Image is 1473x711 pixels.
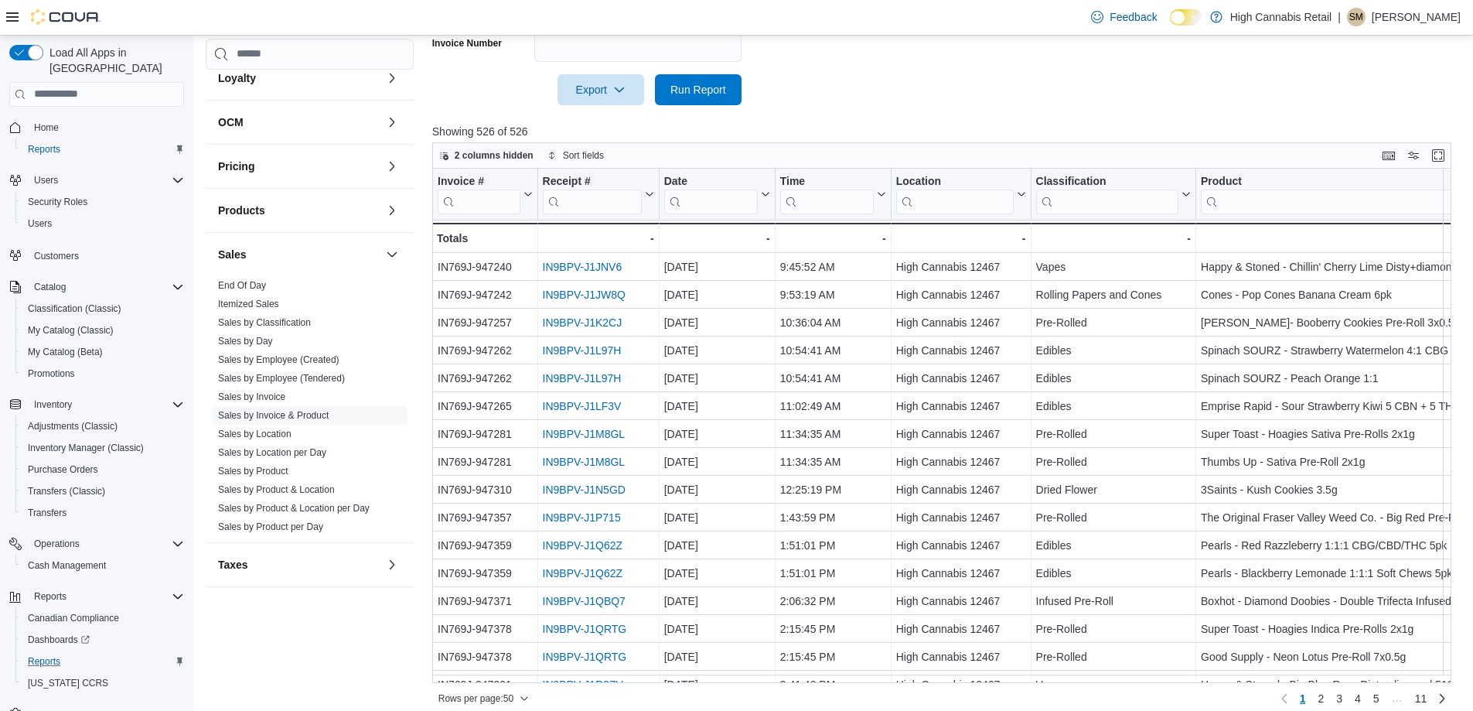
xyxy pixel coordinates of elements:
a: IN9BPV-J1JW8Q [542,289,625,301]
a: Transfers [22,504,73,522]
span: Sales by Product [218,465,288,477]
button: Reports [3,586,190,607]
div: Invoice # [438,175,520,214]
a: Sales by Product & Location per Day [218,503,370,514]
a: Page 3 of 11 [1330,686,1349,711]
a: [US_STATE] CCRS [22,674,114,692]
p: [PERSON_NAME] [1372,8,1461,26]
a: IN9BPV-J1JNV6 [542,261,622,273]
span: Washington CCRS [22,674,184,692]
div: Edibles [1035,564,1190,583]
div: Invoice # [438,175,520,190]
div: High Cannabis 12467 [896,425,1026,443]
button: My Catalog (Classic) [15,320,190,341]
div: Dried Flower [1035,480,1190,499]
button: Rows per page:50 [432,689,535,708]
div: Pre-Rolled [1035,425,1190,443]
span: Itemized Sales [218,298,279,310]
div: High Cannabis 12467 [896,536,1026,555]
div: [DATE] [664,369,770,388]
div: High Cannabis 12467 [896,341,1026,360]
a: Promotions [22,364,81,383]
div: Edibles [1035,369,1190,388]
a: Canadian Compliance [22,609,125,627]
span: Classification (Classic) [28,303,121,315]
div: 1:51:01 PM [780,564,886,583]
a: IN9BPV-J1P715 [542,511,620,524]
div: Edibles [1035,536,1190,555]
span: My Catalog (Beta) [28,346,103,358]
button: Sales [383,245,401,264]
span: Cash Management [28,559,106,572]
button: Loyalty [383,69,401,87]
span: Security Roles [28,196,87,208]
button: Classification [1035,175,1190,214]
a: IN9BPV-J1K2CJ [542,316,622,329]
span: Operations [34,538,80,550]
a: Customers [28,247,85,265]
span: 3 [1336,691,1342,706]
div: Location [896,175,1014,190]
span: Home [28,118,184,137]
div: IN769J-947281 [438,425,533,443]
div: Date [664,175,758,214]
span: Export [567,74,635,105]
span: Transfers (Classic) [22,482,184,501]
h3: Products [218,203,265,218]
div: IN769J-947262 [438,341,533,360]
a: Reports [22,652,66,671]
div: Time [780,175,874,190]
a: Sales by Location [218,429,292,439]
span: Users [22,214,184,233]
span: Reports [34,590,66,603]
h3: Sales [218,247,247,262]
h3: Loyalty [218,70,256,86]
span: Load All Apps in [GEOGRAPHIC_DATA] [43,45,184,76]
button: Catalog [3,276,190,298]
button: Products [383,201,401,220]
div: IN769J-947357 [438,508,533,527]
span: My Catalog (Classic) [28,324,114,337]
button: Receipt # [542,175,653,214]
button: Reports [15,138,190,160]
button: Products [218,203,380,218]
button: Invoice # [438,175,533,214]
button: Enter fullscreen [1429,146,1447,165]
div: 10:54:41 AM [780,341,886,360]
a: My Catalog (Beta) [22,343,109,361]
span: 2 [1318,691,1324,706]
a: Itemized Sales [218,299,279,309]
button: Export [557,74,644,105]
span: Security Roles [22,193,184,211]
a: Cash Management [22,556,112,575]
span: Inventory Manager (Classic) [22,439,184,457]
button: 2 columns hidden [433,146,540,165]
button: Operations [3,533,190,555]
span: Sales by Location per Day [218,446,326,459]
a: Security Roles [22,193,94,211]
h3: Taxes [218,557,248,573]
div: High Cannabis 12467 [896,453,1026,471]
div: [DATE] [664,536,770,555]
button: Security Roles [15,191,190,213]
div: Time [780,175,874,214]
span: 4 [1355,691,1361,706]
button: Users [15,213,190,234]
div: IN769J-947240 [438,258,533,276]
span: Canadian Compliance [28,612,119,624]
div: Vapes [1035,258,1190,276]
button: Transfers [15,502,190,524]
span: Dashboards [28,634,90,646]
button: Keyboard shortcuts [1379,146,1398,165]
a: Sales by Day [218,336,273,347]
a: Sales by Product & Location [218,484,335,495]
div: High Cannabis 12467 [896,397,1026,415]
span: My Catalog (Classic) [22,321,184,340]
span: Inventory [34,398,72,411]
span: [US_STATE] CCRS [28,677,108,689]
div: [DATE] [664,258,770,276]
div: [DATE] [664,341,770,360]
div: Totals [437,229,533,248]
span: 11 [1415,691,1427,706]
button: Adjustments (Classic) [15,415,190,437]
